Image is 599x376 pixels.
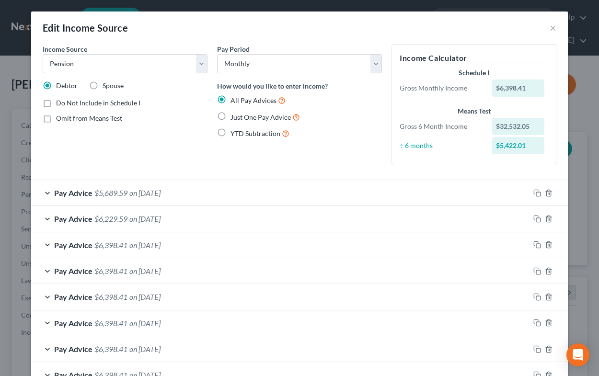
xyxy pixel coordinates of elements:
span: $6,398.41 [94,240,127,250]
label: Pay Period [217,44,250,54]
span: Omit from Means Test [56,114,122,122]
span: Pay Advice [54,214,92,223]
span: Spouse [103,81,124,90]
span: on [DATE] [129,292,161,301]
div: Gross Monthly Income [395,83,487,93]
div: Means Test [400,106,548,116]
span: Debtor [56,81,78,90]
span: on [DATE] [129,319,161,328]
h5: Income Calculator [400,52,548,64]
span: on [DATE] [129,266,161,275]
span: on [DATE] [129,344,161,353]
span: Pay Advice [54,319,92,328]
div: Open Intercom Messenger [566,343,589,366]
span: on [DATE] [129,214,161,223]
div: $5,422.01 [492,137,545,154]
span: Pay Advice [54,188,92,197]
span: $6,398.41 [94,292,127,301]
button: × [550,22,556,34]
span: Do Not Include in Schedule I [56,99,140,107]
div: ÷ 6 months [395,141,487,150]
div: Edit Income Source [43,21,128,34]
div: $6,398.41 [492,80,545,97]
span: Just One Pay Advice [230,113,291,121]
span: Pay Advice [54,266,92,275]
span: $6,229.59 [94,214,127,223]
span: All Pay Advices [230,96,276,104]
span: $6,398.41 [94,344,127,353]
span: Pay Advice [54,240,92,250]
span: $6,398.41 [94,319,127,328]
span: on [DATE] [129,188,161,197]
span: Pay Advice [54,344,92,353]
div: Gross 6 Month Income [395,122,487,131]
span: Income Source [43,45,87,53]
span: YTD Subtraction [230,129,280,137]
div: $32,532.05 [492,118,545,135]
div: Schedule I [400,68,548,78]
span: $6,398.41 [94,266,127,275]
span: Pay Advice [54,292,92,301]
label: How would you like to enter income? [217,81,328,91]
span: on [DATE] [129,240,161,250]
span: $5,689.59 [94,188,127,197]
